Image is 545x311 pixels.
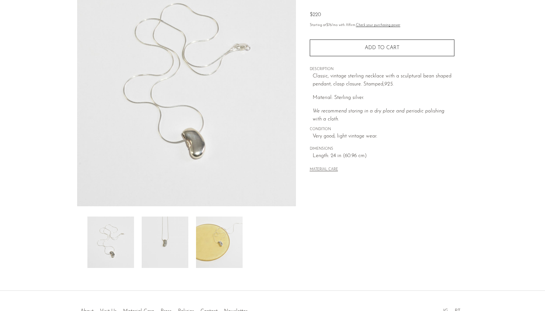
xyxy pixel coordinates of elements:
i: We recommend storing in a dry place and periodic polishing with a cloth. [313,109,444,122]
img: Sterling Bean Necklace [142,217,188,268]
p: Classic, vintage sterling necklace with a sculptural bean shaped pendant, clasp closure. Stamped, [313,72,454,89]
em: 925. [384,82,394,87]
img: Sterling Bean Necklace [87,217,134,268]
p: Starting at /mo with Affirm. [310,22,454,28]
a: Check your purchasing power - Learn more about Affirm Financing (opens in modal) [356,23,400,27]
span: Very good; light vintage wear. [313,132,454,141]
span: CONDITION [310,127,454,132]
span: Length: 24 in (60.96 cm) [313,152,454,160]
button: MATERIAL CARE [310,167,338,172]
span: DIMENSIONS [310,146,454,152]
button: Add to cart [310,40,454,56]
span: $76 [326,23,332,27]
p: Material: Sterling silver. [313,94,454,102]
img: Sterling Bean Necklace [196,217,243,268]
span: $220 [310,12,321,17]
span: Add to cart [365,45,399,51]
span: DESCRIPTION [310,67,454,72]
